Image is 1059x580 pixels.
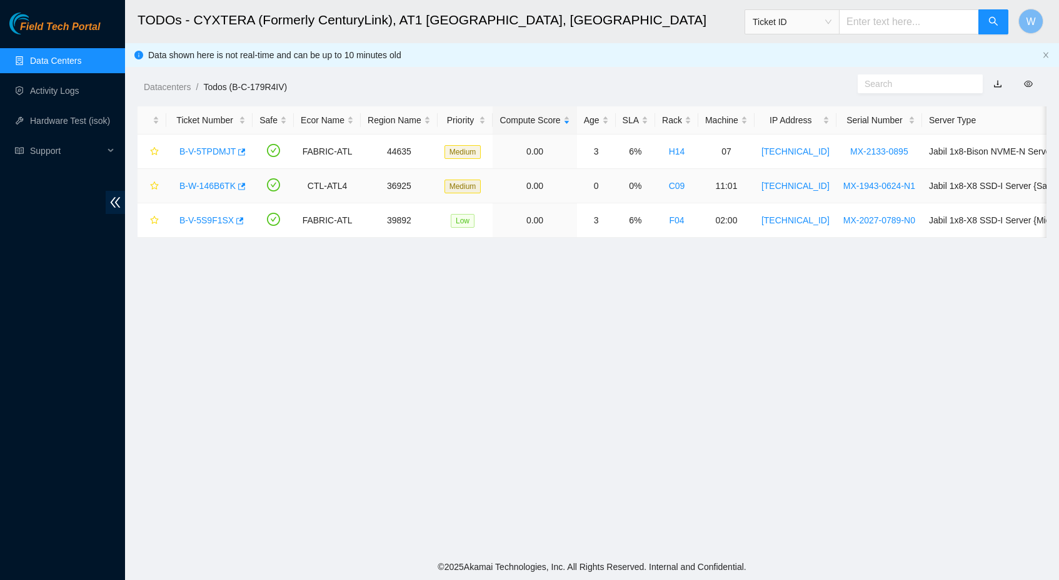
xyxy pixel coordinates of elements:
a: MX-2133-0895 [850,146,908,156]
span: / [196,82,198,92]
span: eye [1024,79,1033,88]
button: download [984,74,1011,94]
td: FABRIC-ATL [294,135,361,169]
td: 36925 [361,169,438,203]
a: C09 [669,181,685,191]
span: check-circle [267,178,280,191]
td: 02:00 [698,203,755,238]
td: 6% [616,135,655,169]
span: check-circle [267,213,280,226]
td: 0.00 [493,203,576,238]
button: star [144,141,159,161]
a: Activity Logs [30,86,79,96]
span: star [150,147,159,157]
a: [TECHNICAL_ID] [761,181,830,191]
a: [TECHNICAL_ID] [761,215,830,225]
td: 39892 [361,203,438,238]
span: Ticket ID [753,13,831,31]
span: W [1026,14,1035,29]
span: Support [30,138,104,163]
button: star [144,210,159,230]
a: Datacenters [144,82,191,92]
footer: © 2025 Akamai Technologies, Inc. All Rights Reserved. Internal and Confidential. [125,554,1059,580]
span: Low [451,214,474,228]
td: CTL-ATL4 [294,169,361,203]
a: F04 [669,215,684,225]
td: 11:01 [698,169,755,203]
span: star [150,181,159,191]
span: star [150,216,159,226]
td: 0% [616,169,655,203]
span: double-left [106,191,125,214]
span: Medium [444,180,481,193]
button: star [144,176,159,196]
span: read [15,146,24,155]
a: [TECHNICAL_ID] [761,146,830,156]
button: W [1018,9,1043,34]
td: 0.00 [493,135,576,169]
a: B-V-5TPDMJT [179,146,236,156]
td: 3 [577,203,616,238]
a: B-V-5S9F1SX [179,215,234,225]
span: check-circle [267,144,280,157]
td: 44635 [361,135,438,169]
button: search [978,9,1008,34]
img: Akamai Technologies [9,13,63,34]
td: 0 [577,169,616,203]
a: B-W-146B6TK [179,181,236,191]
a: Hardware Test (isok) [30,116,110,126]
td: 6% [616,203,655,238]
td: 3 [577,135,616,169]
a: Data Centers [30,56,81,66]
button: close [1042,51,1050,59]
a: Akamai TechnologiesField Tech Portal [9,23,100,39]
a: MX-1943-0624-N1 [843,181,915,191]
span: Medium [444,145,481,159]
a: H14 [669,146,685,156]
span: Field Tech Portal [20,21,100,33]
input: Enter text here... [839,9,979,34]
span: search [988,16,998,28]
td: 0.00 [493,169,576,203]
td: FABRIC-ATL [294,203,361,238]
a: Todos (B-C-179R4IV) [203,82,287,92]
a: MX-2027-0789-N0 [843,215,915,225]
td: 07 [698,135,755,169]
input: Search [865,77,966,91]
